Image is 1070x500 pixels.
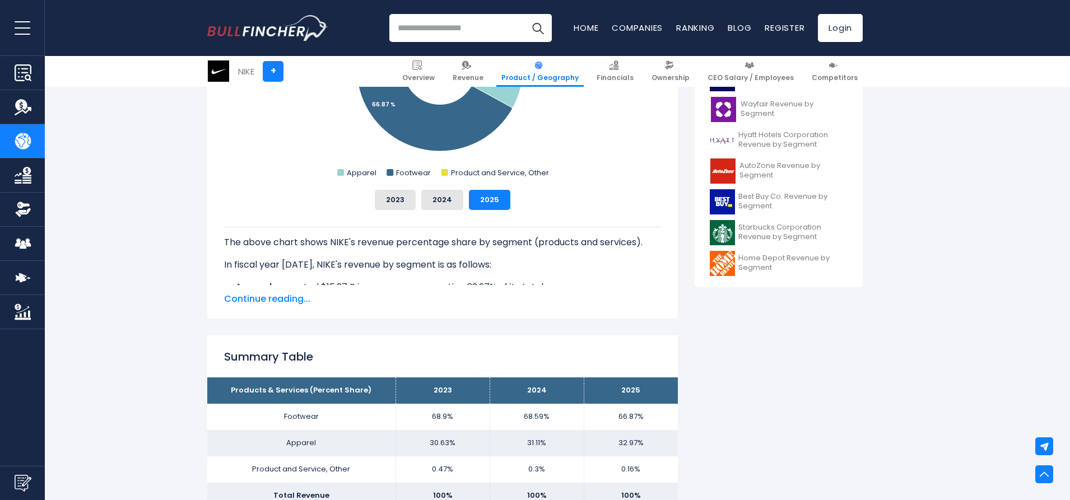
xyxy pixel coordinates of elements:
[612,22,663,34] a: Companies
[397,56,440,87] a: Overview
[207,15,328,41] img: Bullfincher logo
[238,65,254,78] div: NIKE
[710,251,735,276] img: HD logo
[396,430,490,456] td: 30.63%
[703,217,854,248] a: Starbucks Corporation Revenue by Segment
[396,167,431,178] text: Footwear
[738,254,848,273] span: Home Depot Revenue by Segment
[490,456,584,483] td: 0.3%
[646,56,695,87] a: Ownership
[490,430,584,456] td: 31.11%
[728,22,751,34] a: Blog
[703,56,799,87] a: CEO Salary / Employees
[710,97,737,122] img: W logo
[703,156,854,186] a: AutoZone Revenue by Segment
[818,14,863,42] a: Login
[710,220,735,245] img: SBUX logo
[739,161,848,180] span: AutoZone Revenue by Segment
[347,167,376,178] text: Apparel
[738,223,848,242] span: Starbucks Corporation Revenue by Segment
[15,201,31,218] img: Ownership
[703,248,854,279] a: Home Depot Revenue by Segment
[396,377,490,404] th: 2023
[708,73,794,82] span: CEO Salary / Employees
[224,281,661,294] li: generated $15.27 B in revenue, representing 32.97% of its total revenue.
[207,404,396,430] td: Footwear
[676,22,714,34] a: Ranking
[703,94,854,125] a: Wayfair Revenue by Segment
[738,192,848,211] span: Best Buy Co. Revenue by Segment
[451,167,549,178] text: Product and Service, Other
[396,404,490,430] td: 68.9%
[490,404,584,430] td: 68.59%
[453,73,483,82] span: Revenue
[584,430,678,456] td: 32.97%
[207,456,396,483] td: Product and Service, Other
[710,158,736,184] img: AZO logo
[574,22,598,34] a: Home
[584,377,678,404] th: 2025
[372,100,396,109] tspan: 66.87 %
[469,190,510,210] button: 2025
[208,60,229,82] img: NKE logo
[741,100,848,119] span: Wayfair Revenue by Segment
[490,377,584,404] th: 2024
[448,56,489,87] a: Revenue
[584,404,678,430] td: 66.87%
[710,128,735,153] img: H logo
[501,73,579,82] span: Product / Geography
[738,69,848,88] span: Ford Motor Company Revenue by Segment
[703,125,854,156] a: Hyatt Hotels Corporation Revenue by Segment
[263,61,283,82] a: +
[421,190,463,210] button: 2024
[592,56,639,87] a: Financials
[207,15,328,41] a: Go to homepage
[807,56,863,87] a: Competitors
[207,377,396,404] th: Products & Services (Percent Share)
[224,258,661,272] p: In fiscal year [DATE], NIKE's revenue by segment is as follows:
[396,456,490,483] td: 0.47%
[765,22,804,34] a: Register
[224,292,661,306] span: Continue reading...
[652,73,690,82] span: Ownership
[224,348,661,365] h2: Summary Table
[703,186,854,217] a: Best Buy Co. Revenue by Segment
[710,189,735,214] img: BBY logo
[584,456,678,483] td: 0.16%
[375,190,416,210] button: 2023
[224,236,661,249] p: The above chart shows NIKE's revenue percentage share by segment (products and services).
[224,227,661,388] div: The for NIKE is the Footwear, which represents 66.87% of its total revenue. The for NIKE is the P...
[207,430,396,456] td: Apparel
[738,130,848,149] span: Hyatt Hotels Corporation Revenue by Segment
[402,73,435,82] span: Overview
[235,281,272,293] b: Apparel
[812,73,858,82] span: Competitors
[524,14,552,42] button: Search
[496,56,584,87] a: Product / Geography
[597,73,634,82] span: Financials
